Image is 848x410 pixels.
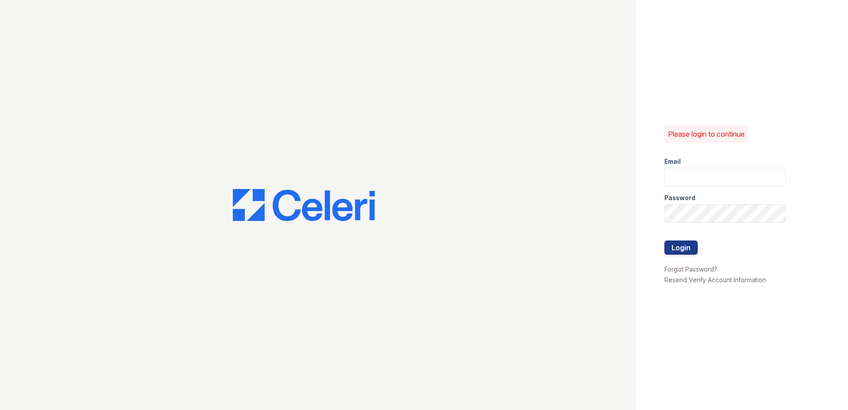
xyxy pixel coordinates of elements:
label: Password [664,193,695,202]
img: CE_Logo_Blue-a8612792a0a2168367f1c8372b55b34899dd931a85d93a1a3d3e32e68fde9ad4.png [233,189,375,221]
label: Email [664,157,681,166]
a: Resend Verify Account Information [664,276,766,284]
a: Forgot Password? [664,265,717,273]
p: Please login to continue [668,129,745,139]
button: Login [664,240,698,255]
